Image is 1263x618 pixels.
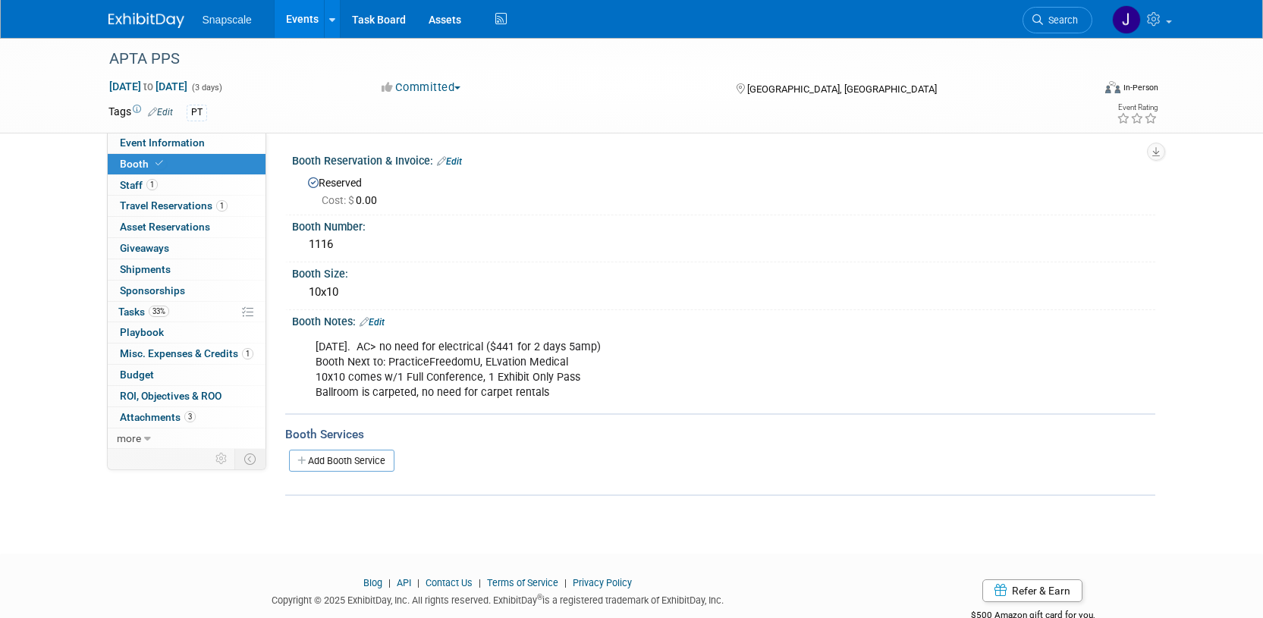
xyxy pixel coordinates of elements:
span: 1 [242,348,253,359]
span: Tasks [118,306,169,318]
span: Shipments [120,263,171,275]
span: [GEOGRAPHIC_DATA], [GEOGRAPHIC_DATA] [747,83,937,95]
span: Booth [120,158,166,170]
a: Booth [108,154,265,174]
td: Tags [108,104,173,121]
div: Event Format [1003,79,1159,102]
span: Giveaways [120,242,169,254]
span: Attachments [120,411,196,423]
a: Contact Us [426,577,473,588]
a: Edit [360,317,385,328]
a: Giveaways [108,238,265,259]
span: Playbook [120,326,164,338]
sup: ® [537,593,542,601]
a: Blog [363,577,382,588]
span: | [385,577,394,588]
a: Sponsorships [108,281,265,301]
div: Booth Services [285,426,1155,443]
div: Booth Size: [292,262,1155,281]
a: Edit [148,107,173,118]
div: Event Rating [1117,104,1158,111]
a: Playbook [108,322,265,343]
span: (3 days) [190,83,222,93]
span: [DATE] [DATE] [108,80,188,93]
td: Personalize Event Tab Strip [209,449,235,469]
a: ROI, Objectives & ROO [108,386,265,406]
span: 0.00 [322,194,383,206]
i: Booth reservation complete [156,159,163,168]
span: Event Information [120,136,205,149]
span: 1 [146,179,158,190]
span: to [141,80,156,93]
button: Committed [376,80,467,96]
a: Edit [437,156,462,167]
a: Search [1023,7,1092,33]
span: | [475,577,485,588]
div: 10x10 [303,281,1144,304]
div: Reserved [303,171,1144,208]
span: 3 [184,411,196,422]
span: Travel Reservations [120,199,228,212]
a: Terms of Service [487,577,558,588]
span: | [413,577,423,588]
span: Cost: $ [322,194,356,206]
div: Booth Notes: [292,310,1155,330]
div: In-Person [1123,82,1158,93]
img: ExhibitDay [108,13,184,28]
span: more [117,432,141,444]
a: Shipments [108,259,265,280]
a: Travel Reservations1 [108,196,265,216]
a: Misc. Expenses & Credits1 [108,344,265,364]
span: Asset Reservations [120,221,210,233]
span: Misc. Expenses & Credits [120,347,253,359]
div: Booth Reservation & Invoice: [292,149,1155,169]
div: APTA PPS [104,45,1070,73]
a: Budget [108,365,265,385]
span: Sponsorships [120,284,185,296]
td: Toggle Event Tabs [234,449,265,469]
a: Add Booth Service [289,450,394,472]
a: Staff1 [108,175,265,196]
a: Event Information [108,133,265,153]
div: 1116 [303,233,1144,256]
a: Asset Reservations [108,217,265,237]
div: Copyright © 2025 ExhibitDay, Inc. All rights reserved. ExhibitDay is a registered trademark of Ex... [108,590,888,607]
a: Refer & Earn [982,579,1082,602]
span: Snapscale [203,14,252,26]
div: PT [187,105,207,121]
span: ROI, Objectives & ROO [120,390,221,402]
span: 1 [216,200,228,212]
a: Attachments3 [108,407,265,428]
a: API [397,577,411,588]
span: Search [1043,14,1078,26]
a: more [108,428,265,449]
span: Staff [120,179,158,191]
a: Privacy Policy [573,577,632,588]
img: Format-Inperson.png [1105,81,1120,93]
div: Booth Number: [292,215,1155,234]
a: Tasks33% [108,302,265,322]
span: Budget [120,369,154,381]
span: | [561,577,570,588]
span: 33% [149,306,169,317]
img: Jennifer Benedict [1112,5,1141,34]
div: [DATE]. AC> no need for electrical ($441 for 2 days 5amp) Booth Next to: PracticeFreedomU, ELvati... [305,332,988,408]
